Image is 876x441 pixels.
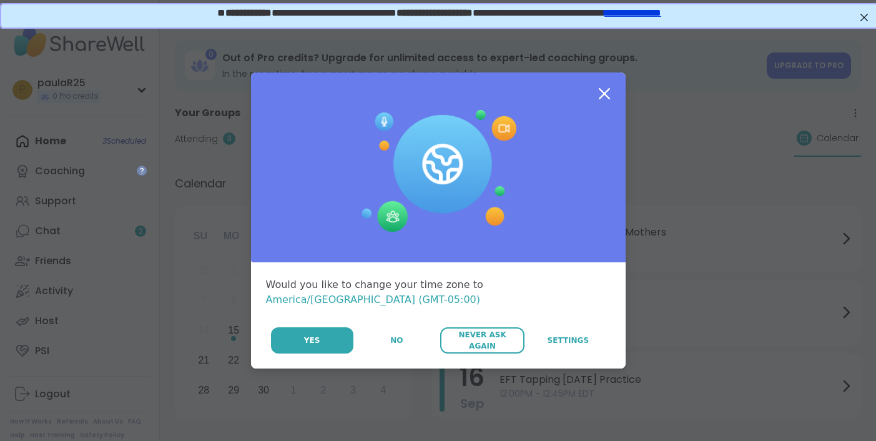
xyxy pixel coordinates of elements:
[271,327,353,354] button: Yes
[266,277,611,307] div: Would you like to change your time zone to
[440,327,524,354] button: Never Ask Again
[266,294,481,305] span: America/[GEOGRAPHIC_DATA] (GMT-05:00)
[137,166,147,176] iframe: Spotlight
[355,327,439,354] button: No
[390,335,403,346] span: No
[304,335,320,346] span: Yes
[360,110,516,232] img: Session Experience
[526,327,610,354] a: Settings
[446,329,518,352] span: Never Ask Again
[548,335,589,346] span: Settings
